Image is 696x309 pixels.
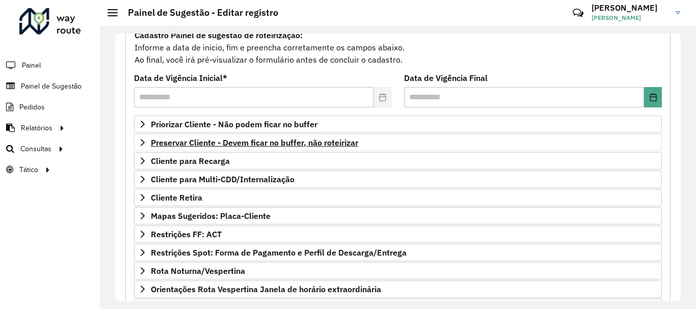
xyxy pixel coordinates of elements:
[20,144,51,154] span: Consultas
[134,207,662,224] a: Mapas Sugeridos: Placa-Cliente
[135,30,303,40] strong: Cadastro Painel de sugestão de roteirização:
[151,230,222,238] span: Restrições FF: ACT
[151,267,245,275] span: Rota Noturna/Vespertina
[151,285,381,293] span: Orientações Rota Vespertina Janela de horário extraordinária
[134,189,662,206] a: Cliente Retira
[151,193,202,202] span: Cliente Retira
[19,102,45,113] span: Pedidos
[134,116,662,133] a: Priorizar Cliente - Não podem ficar no buffer
[134,152,662,170] a: Cliente para Recarga
[21,81,82,92] span: Painel de Sugestão
[151,175,295,183] span: Cliente para Multi-CDD/Internalização
[134,171,662,188] a: Cliente para Multi-CDD/Internalização
[592,3,668,13] h3: [PERSON_NAME]
[592,13,668,22] span: [PERSON_NAME]
[134,72,227,84] label: Data de Vigência Inicial
[151,248,407,257] span: Restrições Spot: Forma de Pagamento e Perfil de Descarga/Entrega
[567,2,589,24] a: Contato Rápido
[134,244,662,261] a: Restrições Spot: Forma de Pagamento e Perfil de Descarga/Entrega
[404,72,488,84] label: Data de Vigência Final
[22,60,41,71] span: Painel
[21,123,52,133] span: Relatórios
[134,226,662,243] a: Restrições FF: ACT
[644,87,662,107] button: Choose Date
[151,120,317,128] span: Priorizar Cliente - Não podem ficar no buffer
[19,164,38,175] span: Tático
[134,29,662,66] div: Informe a data de inicio, fim e preencha corretamente os campos abaixo. Ao final, você irá pré-vi...
[118,7,278,18] h2: Painel de Sugestão - Editar registro
[151,138,358,147] span: Preservar Cliente - Devem ficar no buffer, não roteirizar
[151,212,271,220] span: Mapas Sugeridos: Placa-Cliente
[134,134,662,151] a: Preservar Cliente - Devem ficar no buffer, não roteirizar
[134,280,662,298] a: Orientações Rota Vespertina Janela de horário extraordinária
[151,157,230,165] span: Cliente para Recarga
[134,262,662,279] a: Rota Noturna/Vespertina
